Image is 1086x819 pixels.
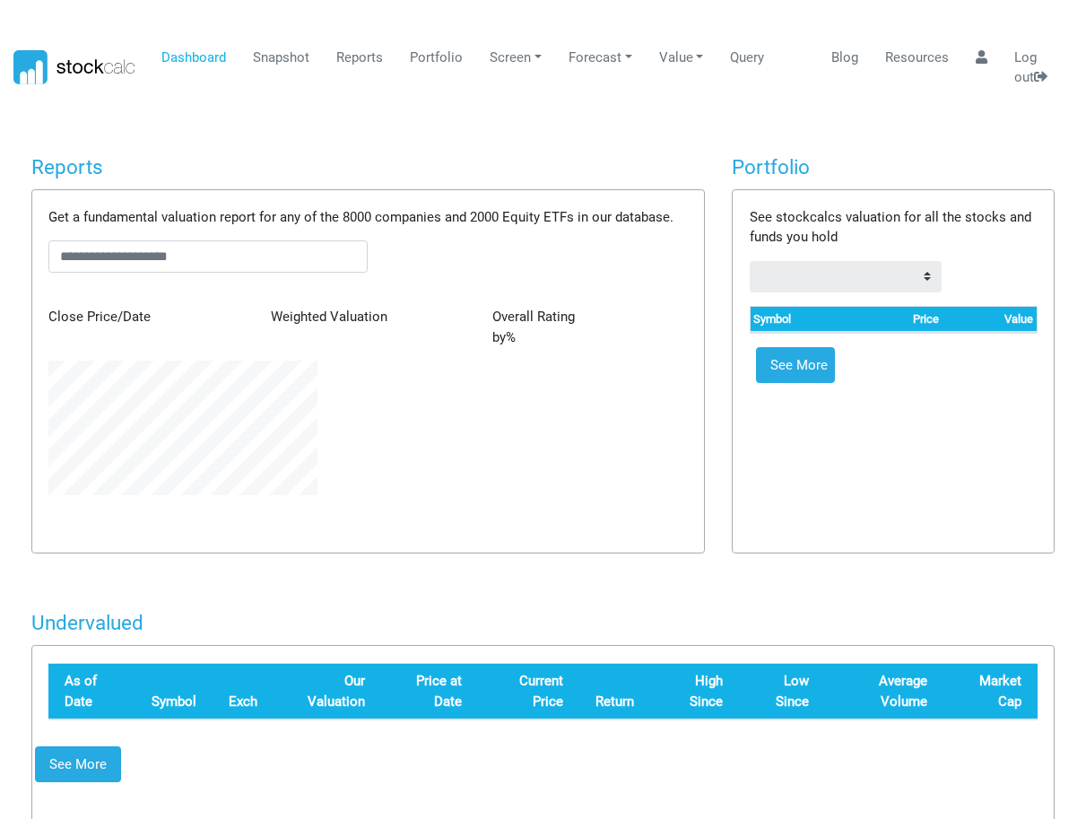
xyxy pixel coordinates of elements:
th: Market Cap [943,664,1038,720]
p: See stockcalcs valuation for all the stocks and funds you hold [750,207,1038,248]
a: See More [35,746,121,782]
a: Resources [879,40,956,74]
a: Reports [330,40,390,74]
th: Average 30 day Volume [825,664,943,720]
a: Screen [483,40,549,74]
th: Weighted Average Fundamental Valuation [274,664,381,720]
a: Query [724,40,771,74]
th: Low Since [739,664,826,720]
p: Get a fundamental valuation report for any of the 8000 companies and 2000 Equity ETFs in our data... [48,207,687,228]
th: Close Price on the Reference Date [381,664,478,720]
div: by % [479,307,700,347]
h4: Portfolio [732,155,1056,179]
a: Forecast [561,40,639,74]
a: Blog [825,40,865,74]
a: See More [756,347,835,383]
th: Symbol [751,307,851,332]
th: High Since [650,664,739,720]
span: Close Price/Date [48,309,151,325]
span: Weighted Valuation [271,309,387,325]
a: Portfolio [404,40,470,74]
th: Last Close Price [478,664,579,720]
h4: Reports [31,155,705,179]
th: Stock Exchange [213,664,274,720]
a: Value [652,40,710,74]
th: Return since Reference Date [579,664,650,720]
th: Stock Ticker [135,664,213,720]
a: Snapshot [247,40,317,74]
th: Price [851,307,943,332]
span: Overall Rating [492,309,575,325]
a: Log out [1008,40,1066,94]
th: Value [943,307,1037,332]
a: Dashboard [155,40,233,74]
h4: Undervalued [31,611,1056,635]
th: Reference Date [48,664,135,720]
